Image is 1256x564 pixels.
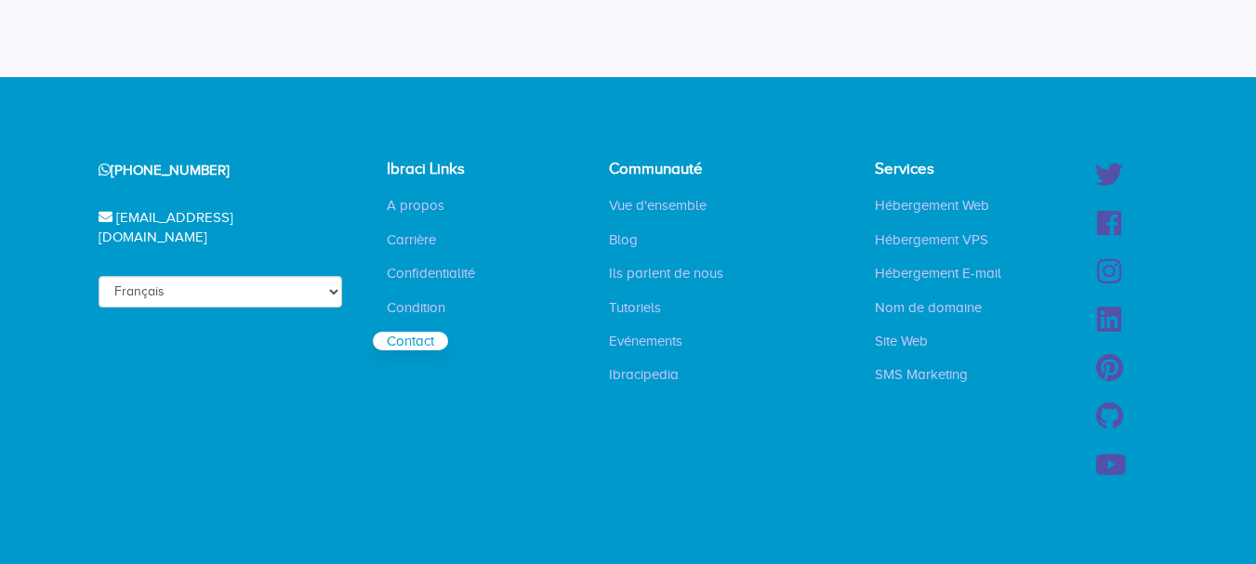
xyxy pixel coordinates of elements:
[595,298,675,317] a: Tutoriels
[387,161,508,178] h4: Ibraci Links
[1163,471,1234,542] iframe: Drift Widget Chat Controller
[609,161,737,178] h4: Communauté
[861,332,942,350] a: Site Web
[861,230,1002,249] a: Hébergement VPS
[875,161,1015,178] h4: Services
[595,230,652,249] a: Blog
[373,230,450,249] a: Carrière
[861,264,1015,282] a: Hébergement E-mail
[373,196,458,215] a: A propos
[861,196,1003,215] a: Hébergement Web
[373,264,489,282] a: Confidentialité
[595,264,737,282] a: Ils parlent de nous
[861,298,996,317] a: Nom de domaine
[595,332,696,350] a: Evénements
[595,365,693,384] a: Ibracipedia
[75,194,343,262] div: [EMAIL_ADDRESS][DOMAIN_NAME]
[373,298,459,317] a: Condition
[75,147,343,194] div: [PHONE_NUMBER]
[861,365,982,384] a: SMS Marketing
[373,332,448,350] a: Contact
[595,196,721,215] a: Vue d'ensemble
